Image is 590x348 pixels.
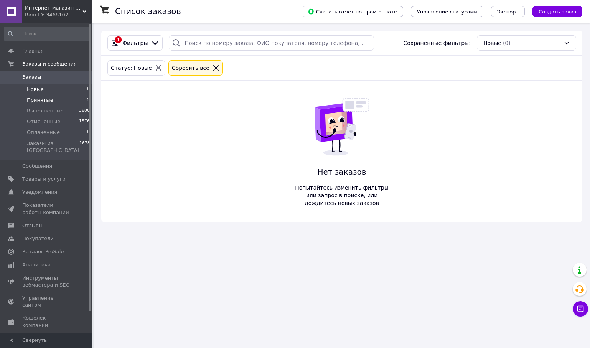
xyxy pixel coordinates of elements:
[27,118,60,125] span: Отмененные
[27,129,60,136] span: Оплаченные
[27,107,64,114] span: Выполненные
[115,7,181,16] h1: Список заказов
[22,176,66,183] span: Товары и услуги
[87,97,90,104] span: 5
[22,235,54,242] span: Покупатели
[79,118,90,125] span: 1576
[22,315,71,328] span: Кошелек компании
[503,40,511,46] span: (0)
[497,9,519,15] span: Экспорт
[27,97,53,104] span: Принятые
[87,129,90,136] span: 0
[411,6,483,17] button: Управление статусами
[25,5,82,12] span: Интернет-магазин "KeyStoreGame"
[79,140,90,154] span: 1678
[483,39,501,47] span: Новые
[404,39,471,47] span: Сохраненные фильтры:
[27,140,79,154] span: Заказы из [GEOGRAPHIC_DATA]
[22,189,57,196] span: Уведомления
[539,9,576,15] span: Создать заказ
[79,107,90,114] span: 3600
[22,48,44,54] span: Главная
[22,74,41,81] span: Заказы
[22,222,43,229] span: Отзывы
[22,202,71,216] span: Показатели работы компании
[22,248,64,255] span: Каталог ProSale
[308,8,397,15] span: Скачать отчет по пром-оплате
[22,163,52,170] span: Сообщения
[169,35,374,51] input: Поиск по номеру заказа, ФИО покупателя, номеру телефона, Email, номеру накладной
[573,301,588,317] button: Чат с покупателем
[417,9,477,15] span: Управление статусами
[22,275,71,289] span: Инструменты вебмастера и SEO
[122,39,148,47] span: Фильтры
[170,64,211,72] div: Сбросить все
[291,167,392,178] span: Нет заказов
[87,86,90,93] span: 0
[22,61,77,68] span: Заказы и сообщения
[109,64,153,72] div: Статус: Новые
[532,6,582,17] button: Создать заказ
[525,8,582,14] a: Создать заказ
[25,12,92,18] div: Ваш ID: 3468102
[291,184,392,207] span: Попытайтесь изменить фильтры или запрос в поиске, или дождитесь новых заказов
[22,295,71,308] span: Управление сайтом
[302,6,403,17] button: Скачать отчет по пром-оплате
[4,27,91,41] input: Поиск
[22,261,51,268] span: Аналитика
[491,6,525,17] button: Экспорт
[27,86,44,93] span: Новые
